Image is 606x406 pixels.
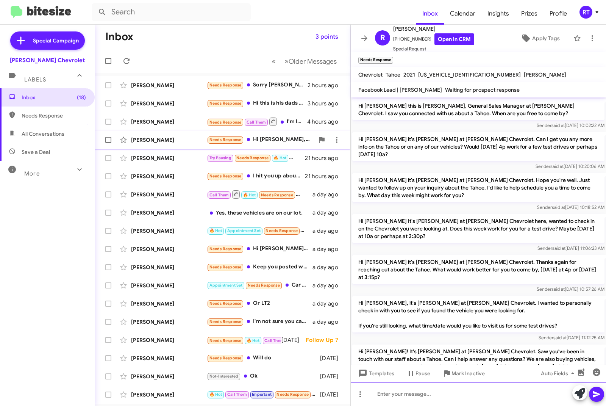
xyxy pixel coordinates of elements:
[272,56,276,66] span: «
[131,136,207,144] div: [PERSON_NAME]
[451,367,485,380] span: Mark Inactive
[261,193,293,198] span: Needs Response
[307,118,344,125] div: 4 hours ago
[22,112,86,119] span: Needs Response
[131,318,207,326] div: [PERSON_NAME]
[537,122,604,128] span: Sender [DATE] 10:02:22 AM
[552,204,565,210] span: said at
[357,367,394,380] span: Templates
[535,367,583,380] button: Auto Fields
[289,57,337,66] span: Older Messages
[445,86,520,93] span: Waiting for prospect response
[312,263,344,271] div: a day ago
[312,227,344,235] div: a day ago
[131,391,207,398] div: [PERSON_NAME]
[24,170,40,177] span: More
[551,286,565,292] span: said at
[131,100,207,107] div: [PERSON_NAME]
[551,122,565,128] span: said at
[10,31,85,50] a: Special Campaign
[131,154,207,162] div: [PERSON_NAME]
[207,172,305,180] div: I hit you up about the vehicles I want to see.
[515,3,544,25] span: Prizes
[131,82,207,89] div: [PERSON_NAME]
[252,392,272,397] span: Important
[227,228,261,233] span: Appointment Set
[305,154,344,162] div: 21 hours ago
[207,354,320,362] div: Will do
[131,263,207,271] div: [PERSON_NAME]
[552,245,565,251] span: said at
[247,338,259,343] span: 🔥 Hot
[579,6,592,19] div: RT
[209,83,242,88] span: Needs Response
[207,299,312,308] div: Or LT2
[358,57,393,64] small: Needs Response
[403,71,415,78] span: 2021
[352,255,604,284] p: Hi [PERSON_NAME] it's [PERSON_NAME] at [PERSON_NAME] Chevrolet. Thanks again for reaching out abo...
[209,155,231,160] span: Try Pausing
[22,148,50,156] span: Save a Deal
[131,373,207,380] div: [PERSON_NAME]
[264,338,284,343] span: Call Them
[436,367,491,380] button: Mark Inactive
[33,37,79,44] span: Special Campaign
[416,3,444,25] a: Inbox
[358,86,442,93] span: Facebook Lead | [PERSON_NAME]
[315,30,338,44] span: 3 points
[207,263,312,271] div: Keep you posted when we are ready
[207,390,320,399] div: Ok cool
[415,367,430,380] span: Pause
[541,367,577,380] span: Auto Fields
[276,392,309,397] span: Needs Response
[92,3,251,21] input: Search
[312,282,344,289] div: a day ago
[207,99,308,108] div: Hi this is his dads number. I'll check with him. [PERSON_NAME] is [DEMOGRAPHIC_DATA] and looking ...
[308,100,344,107] div: 3 hours ago
[207,209,312,216] div: Yes, these vehicles are on our lot.
[267,53,280,69] button: Previous
[273,155,286,160] span: 🔥 Hot
[22,94,86,101] span: Inbox
[209,265,242,270] span: Needs Response
[510,31,570,45] button: Apply Tags
[131,191,207,198] div: [PERSON_NAME]
[227,392,247,397] span: Call Them
[380,32,385,44] span: R
[209,246,242,251] span: Needs Response
[10,56,85,64] div: [PERSON_NAME] Chevrolet
[532,31,560,45] span: Apply Tags
[207,117,307,126] div: I'm looking to get 6k for it.
[209,319,242,324] span: Needs Response
[537,204,604,210] span: Sender [DATE] 10:18:52 AM
[209,228,222,233] span: 🔥 Hot
[209,338,242,343] span: Needs Response
[537,286,604,292] span: Sender [DATE] 10:57:26 AM
[312,209,344,216] div: a day ago
[352,296,604,332] p: Hi [PERSON_NAME], it's [PERSON_NAME] at [PERSON_NAME] Chevrolet. I wanted to personally check in ...
[352,99,604,120] p: Hi [PERSON_NAME] this is [PERSON_NAME], General Sales Manager at [PERSON_NAME] Chevrolet. I saw y...
[131,282,207,289] div: [PERSON_NAME]
[393,45,474,53] span: Special Request
[284,56,289,66] span: »
[209,374,239,379] span: Not-Interested
[207,154,305,162] div: [PERSON_NAME].
[209,283,243,288] span: Appointment Set
[573,6,598,19] button: RT
[308,82,344,89] div: 2 hours ago
[537,245,604,251] span: Sender [DATE] 11:06:23 AM
[550,163,564,169] span: said at
[352,345,604,381] p: Hi [PERSON_NAME]! It's [PERSON_NAME] at [PERSON_NAME] Chevrolet. Saw you've been in touch with ou...
[24,76,46,83] span: Labels
[320,354,344,362] div: [DATE]
[209,120,242,125] span: Needs Response
[131,209,207,216] div: [PERSON_NAME]
[236,155,269,160] span: Needs Response
[207,372,320,381] div: Ok
[434,33,474,45] a: Open in CRM
[536,163,604,169] span: Sender [DATE] 10:20:06 AM
[207,226,312,235] div: I got my truck!
[131,354,207,362] div: [PERSON_NAME]
[312,245,344,253] div: a day ago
